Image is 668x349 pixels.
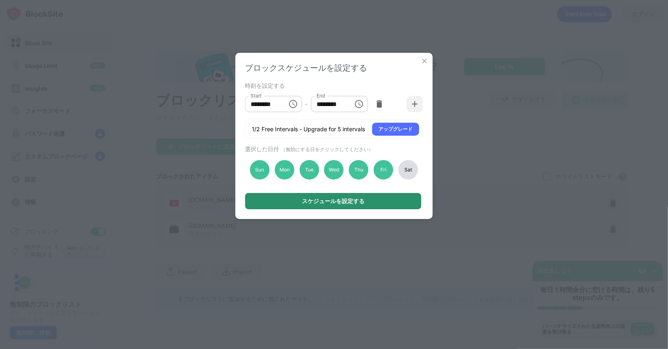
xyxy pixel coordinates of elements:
[379,125,413,133] div: アップグレード
[421,57,429,65] img: x-button.svg
[351,96,367,112] button: Choose time, selected time is 8:45 PM
[285,96,301,112] button: Choose time, selected time is 9:00 AM
[324,160,344,180] div: Wed
[281,146,374,152] span: （無効にする日をクリックしてください）
[250,160,270,180] div: Sun
[374,160,393,180] div: Fri
[317,92,325,99] label: End
[245,63,423,74] div: ブロックスケジュールを設定する
[349,160,369,180] div: Thu
[299,160,319,180] div: Tue
[305,100,308,108] div: -
[398,160,418,180] div: Sat
[245,145,421,153] div: 選択した日付
[302,198,365,204] div: スケジュールを設定する
[245,82,421,89] div: 時刻を設定する
[275,160,294,180] div: Mon
[251,92,262,99] label: Start
[252,125,365,133] div: 1/2 Free Intervals - Upgrade for 5 intervals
